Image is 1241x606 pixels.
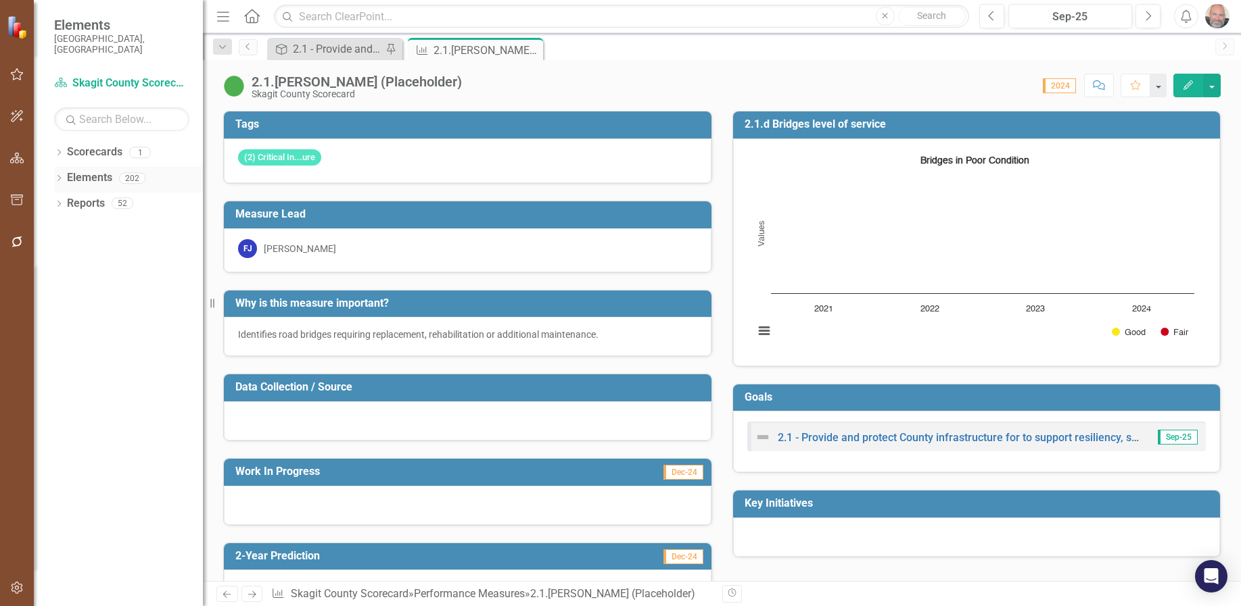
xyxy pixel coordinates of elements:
div: Skagit County Scorecard [252,89,462,99]
small: [GEOGRAPHIC_DATA], [GEOGRAPHIC_DATA] [54,33,189,55]
svg: Interactive chart [747,149,1201,352]
div: Identifies road bridges requiring replacement, rehabilitation or additional maintenance. [238,328,697,341]
img: On Target [223,75,245,97]
h3: Tags [235,118,705,130]
a: Scorecards [67,145,122,160]
span: Dec-24 [663,465,703,480]
text: 2024 [1131,305,1150,313]
div: Open Intercom Messenger [1195,560,1227,592]
span: Sep-25 [1158,430,1198,445]
a: 2.1 - Provide and protect County infrastructure for to support resiliency, sustainability, and we... [271,41,382,57]
button: Sep-25 [1008,4,1133,28]
div: » » [271,586,711,602]
a: Skagit County Scorecard [291,587,408,600]
span: Elements [54,17,189,33]
h3: Goals [745,391,1214,403]
button: Show Good [1112,327,1146,337]
span: Search [917,10,946,21]
input: Search ClearPoint... [274,5,968,28]
button: View chart menu, Bridges in Poor Condition [755,322,774,340]
text: 2023 [1026,305,1045,313]
a: Performance Measures [414,587,525,600]
text: 2021 [814,305,833,313]
div: FJ [238,239,257,258]
img: Not Defined [755,429,771,445]
img: Ken Hansen [1205,4,1230,28]
h3: 2.1.d Bridges level of service [745,118,1214,130]
span: 2024 [1043,78,1076,93]
h3: Work In Progress [235,465,551,478]
a: Reports [67,196,105,211]
div: Sep-25 [1013,9,1128,25]
div: 2.1 - Provide and protect County infrastructure for to support resiliency, sustainability, and we... [293,41,382,57]
div: 52 [112,198,133,209]
text: Values [757,221,766,247]
button: Search [898,7,966,26]
div: Bridges in Poor Condition. Highcharts interactive chart. [747,149,1207,352]
div: 1 [129,147,151,158]
div: 2.1.[PERSON_NAME] (Placeholder) [434,42,540,59]
button: Show Fair [1161,327,1189,337]
text: Bridges in Poor Condition [920,156,1029,166]
img: ClearPoint Strategy [7,16,30,39]
text: 2022 [920,305,939,313]
div: 2.1.[PERSON_NAME] (Placeholder) [252,74,462,89]
h3: Key Initiatives [745,497,1214,509]
h3: 2-Year Prediction [235,550,551,562]
h3: Data Collection / Source [235,381,705,393]
span: Dec-24 [663,549,703,564]
div: 202 [119,172,145,184]
h3: Measure Lead [235,208,705,220]
input: Search Below... [54,107,189,131]
span: (2) Critical In...ure [238,149,321,166]
div: [PERSON_NAME] [264,242,336,255]
div: 2.1.[PERSON_NAME] (Placeholder) [530,587,695,600]
a: Skagit County Scorecard [54,76,189,91]
a: Elements [67,170,112,186]
h3: Why is this measure important? [235,297,705,309]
